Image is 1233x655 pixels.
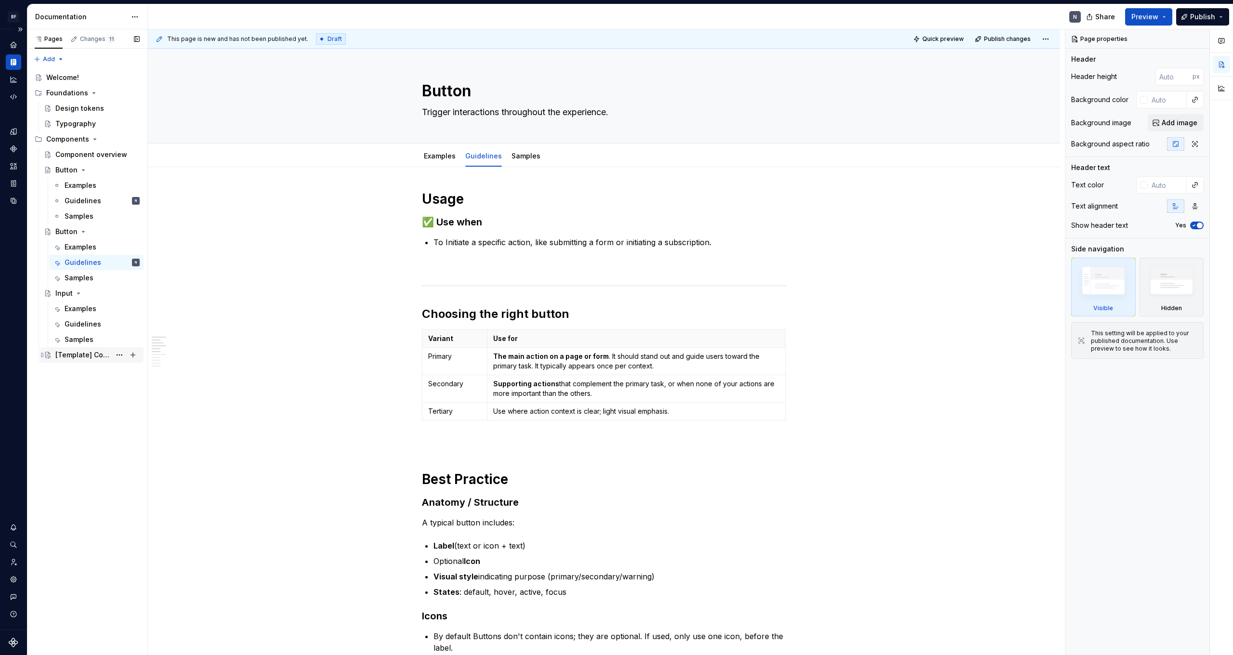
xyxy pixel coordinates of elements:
textarea: Trigger interactions throughout the experience. [420,105,784,120]
div: Hidden [1161,304,1182,312]
strong: Supporting actions [493,380,559,388]
a: Examples [49,178,144,193]
div: Guidelines [65,196,101,206]
div: Button [55,227,78,236]
div: Text color [1071,180,1104,190]
a: Analytics [6,72,21,87]
h3: ✅ Use when [422,215,786,229]
div: Home [6,37,21,52]
a: Guidelines [465,152,502,160]
span: Draft [328,35,342,43]
div: Examples [65,304,96,314]
div: Samples [508,145,544,166]
div: BF [8,11,19,23]
div: Hidden [1140,258,1204,316]
div: Documentation [6,54,21,70]
span: Quick preview [922,35,964,43]
div: Component overview [55,150,127,159]
input: Auto [1155,68,1193,85]
a: Typography [40,116,144,131]
div: Foundations [31,85,144,101]
a: Storybook stories [6,176,21,191]
a: Examples [424,152,456,160]
div: Examples [65,181,96,190]
p: indicating purpose (primary/secondary/warning) [433,571,786,582]
div: Page tree [31,70,144,363]
span: 11 [107,35,115,43]
button: Search ⌘K [6,537,21,552]
a: Samples [49,209,144,224]
p: Optional [433,555,786,567]
button: Notifications [6,520,21,535]
input: Auto [1148,176,1187,194]
div: Input [55,288,73,298]
svg: Supernova Logo [9,638,18,647]
a: Guidelines [49,316,144,332]
a: Design tokens [6,124,21,139]
a: Component overview [40,147,144,162]
div: Side navigation [1071,244,1124,254]
div: Typography [55,119,96,129]
a: Invite team [6,554,21,570]
a: Examples [49,239,144,255]
p: By default Buttons don't contain icons; they are optional. If used, only use one icon, before the... [433,630,786,654]
div: Foundations [46,88,88,98]
p: : default, hover, active, focus [433,586,786,598]
a: Button [40,162,144,178]
p: A typical button includes: [422,517,786,528]
button: Contact support [6,589,21,604]
div: Header [1071,54,1096,64]
strong: Anatomy / Structure [422,497,519,508]
a: Settings [6,572,21,587]
strong: The main action on a page or form [493,352,609,360]
a: Samples [512,152,540,160]
div: Background aspect ratio [1071,139,1150,149]
p: Variant [428,334,481,343]
a: Samples [49,270,144,286]
p: Use for [493,334,779,343]
p: To Initiate a specific action, like submitting a form or initiating a subscription. [433,236,786,248]
a: Welcome! [31,70,144,85]
a: Samples [49,332,144,347]
textarea: Button [420,79,784,103]
span: Add [43,55,55,63]
div: Pages [35,35,63,43]
button: Add image [1148,114,1204,131]
h1: Usage [422,190,786,208]
button: Publish changes [972,32,1035,46]
div: Components [46,134,89,144]
div: Documentation [35,12,126,22]
button: Quick preview [910,32,968,46]
div: Examples [65,242,96,252]
p: px [1193,73,1200,80]
span: Preview [1131,12,1158,22]
div: Changes [80,35,115,43]
p: Use where action context is clear; light visual emphasis. [493,406,779,416]
a: Assets [6,158,21,174]
div: Show header text [1071,221,1128,230]
a: Data sources [6,193,21,209]
p: . It should stand out and guide users toward the primary task. It typically appears once per cont... [493,352,779,371]
div: Samples [65,335,93,344]
div: Text alignment [1071,201,1118,211]
a: GuidelinesN [49,255,144,270]
div: Welcome! [46,73,79,82]
span: Share [1095,12,1115,22]
button: Publish [1176,8,1229,26]
button: Share [1081,8,1121,26]
a: Components [6,141,21,157]
strong: Label [433,541,454,550]
h1: Best Practice [422,471,786,488]
a: Code automation [6,89,21,105]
